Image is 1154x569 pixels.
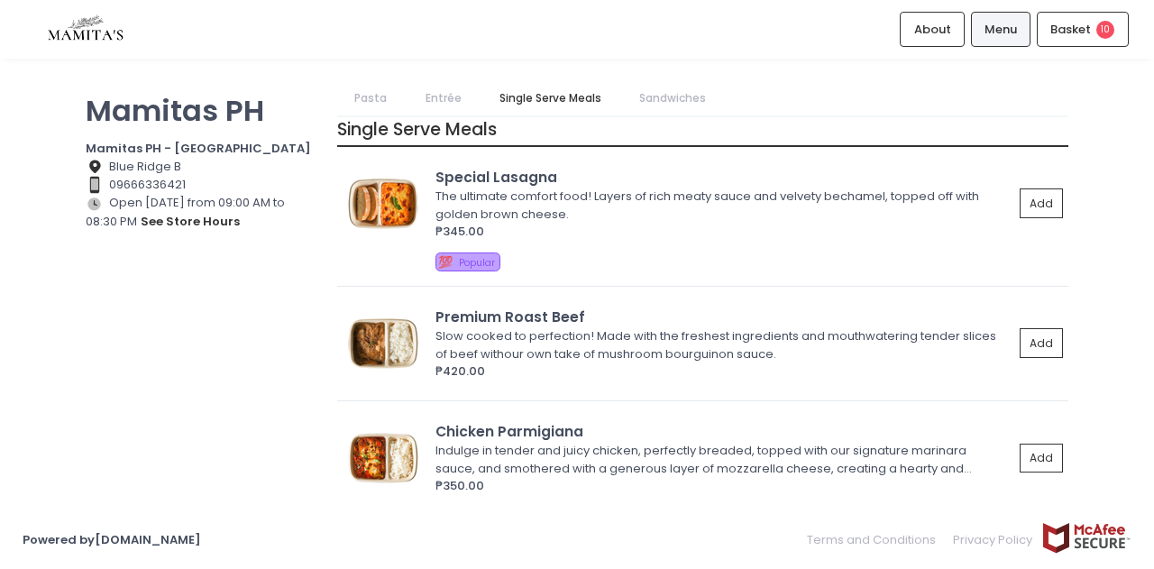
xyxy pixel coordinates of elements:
[337,117,497,142] span: Single Serve Meals
[435,363,1013,381] div: ₱420.00
[435,421,1013,442] div: Chicken Parmigiana
[86,158,315,176] div: Blue Ridge B
[23,14,149,45] img: logo
[1041,522,1131,554] img: mcafee-secure
[971,12,1031,46] a: Menu
[435,327,1008,363] div: Slow cooked to perfection! Made with the freshest ingredients and mouthwatering tender slices of ...
[140,212,241,232] button: see store hours
[343,317,424,371] img: Premium Roast Beef
[86,93,315,128] p: Mamitas PH
[435,477,1013,495] div: ₱350.00
[807,522,945,557] a: Terms and Conditions
[1050,21,1091,39] span: Basket
[408,81,479,115] a: Entrée
[435,442,1008,477] div: Indulge in tender and juicy chicken, perfectly breaded, topped with our signature marinara sauce,...
[985,21,1017,39] span: Menu
[343,177,424,231] img: Special Lasagna
[435,307,1013,327] div: Premium Roast Beef
[23,531,201,548] a: Powered by[DOMAIN_NAME]
[86,176,315,194] div: 09666336421
[914,21,951,39] span: About
[337,81,405,115] a: Pasta
[1020,328,1063,358] button: Add
[481,81,618,115] a: Single Serve Meals
[435,223,1013,241] div: ₱345.00
[343,431,424,485] img: Chicken Parmigiana
[900,12,965,46] a: About
[438,253,453,271] span: 💯
[622,81,724,115] a: Sandwiches
[86,194,315,232] div: Open [DATE] from 09:00 AM to 08:30 PM
[1020,444,1063,473] button: Add
[945,522,1042,557] a: Privacy Policy
[86,140,311,157] b: Mamitas PH - [GEOGRAPHIC_DATA]
[435,167,1013,188] div: Special Lasagna
[435,188,1008,223] div: The ultimate comfort food! Layers of rich meaty sauce and velvety bechamel, topped off with golde...
[1020,188,1063,218] button: Add
[459,256,495,270] span: Popular
[1096,21,1114,39] span: 10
